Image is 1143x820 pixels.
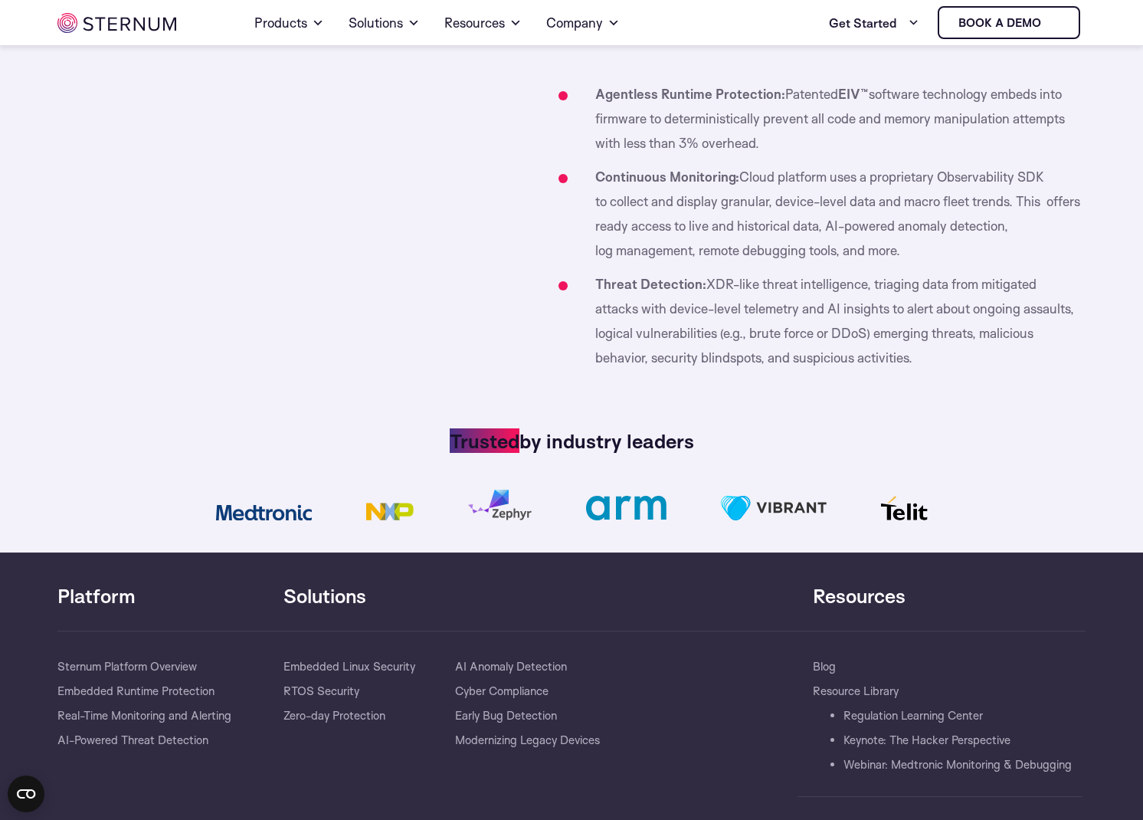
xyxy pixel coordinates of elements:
[444,2,522,44] a: Resources
[57,679,215,704] a: Embedded Runtime Protection
[813,679,899,704] a: Resource Library
[829,8,919,38] a: Get Started
[57,728,208,753] a: AI-Powered Threat Detection
[57,704,231,728] a: Real-Time Monitoring and Alerting
[813,583,1082,608] h3: Resources
[843,728,1010,753] a: Keynote: The Hacker Perspective
[254,2,324,44] a: Products
[455,679,549,704] a: Cyber Compliance
[938,6,1080,39] a: Book a demo
[558,272,1086,370] li: XDR-like threat intelligence, triaging data from mitigated attacks with device-level telemetry an...
[450,428,519,453] span: Trusted
[283,704,385,728] a: Zero-day Protection
[721,496,827,520] img: vibrant-logo
[65,431,1079,450] h4: by industry leaders
[1047,17,1059,29] img: sternum iot
[283,654,415,679] a: Embedded Linux Security
[843,704,983,728] a: Regulation Learning Center
[366,496,414,520] img: nxp
[349,2,420,44] a: Solutions
[595,169,739,185] b: Continuous Monitoring:
[586,496,666,520] img: ARM_logo
[8,776,44,812] button: Open CMP widget
[455,654,567,679] a: AI Anomaly Detection
[595,276,706,292] b: Threat Detection:
[881,496,928,520] img: telit
[813,654,836,679] a: Blog
[57,654,197,679] a: Sternum Platform Overview
[468,490,532,520] img: zephyr logo
[57,583,283,608] h3: Platform
[283,583,797,608] h3: Solutions
[216,496,312,520] img: medtronic
[843,753,1072,777] a: Webinar: Medtronic Monitoring & Debugging
[455,704,557,728] a: Early Bug Detection
[57,13,176,33] img: sternum iot
[595,86,785,102] b: Agentless Runtime Protection:
[283,679,359,704] a: RTOS Security
[546,2,620,44] a: Company
[838,86,869,102] strong: EIV™
[558,82,1086,156] li: Patented software technology embeds into firmware to deterministically prevent all code and memor...
[558,165,1086,263] li: Cloud platform uses a proprietary Observability SDK to collect and display granular, device-level...
[455,728,600,753] a: Modernizing Legacy Devices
